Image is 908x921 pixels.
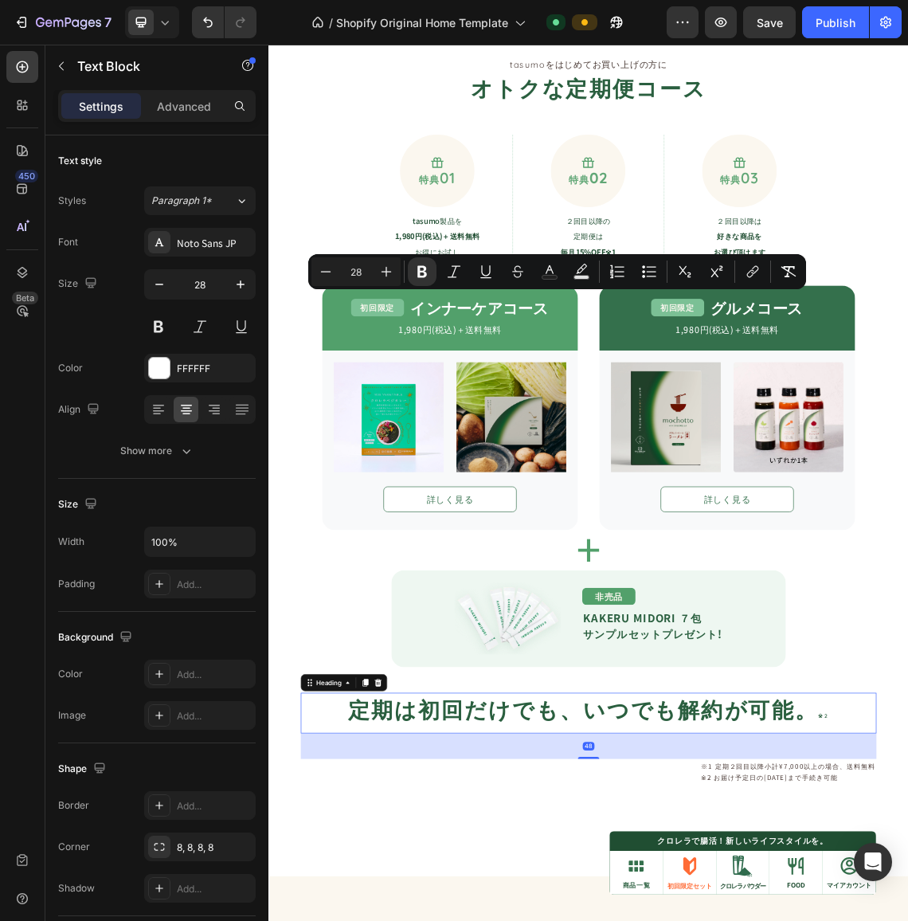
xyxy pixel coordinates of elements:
p: tasumoをはじめてお買い上げの方に [49,20,906,39]
div: Corner [58,840,90,854]
div: Size [58,273,100,295]
h2: オトクな定期便コース [48,41,908,92]
p: KAKERU MIDORI ７包 サンプルセットプレゼント! [470,845,677,893]
span: ２回目以降の [444,255,511,271]
span: Save [757,16,783,29]
div: Add... [177,578,252,592]
div: Styles [58,194,86,208]
a: 詳しく見る [171,660,370,699]
img: gempages_574210856301102128-23dc1276-fc26-4db4-a48c-beaa451ad6ec.webp [97,475,261,639]
div: Publish [816,14,855,31]
div: Open Intercom Messenger [854,843,892,881]
p: Text Block [77,57,213,76]
div: Shadow [58,881,95,896]
div: 450 [15,170,38,182]
img: gempages_574210856301102128-d28cb644-aacc-4703-9b32-b6deb3012f4a.webp [695,475,859,639]
div: FFFFFF [177,362,252,376]
div: Width [58,535,84,549]
div: Padding [58,577,95,591]
button: Save [743,6,796,38]
div: Color [58,667,83,681]
div: Add... [177,709,252,723]
div: Rich Text Editor. Editing area: main [210,379,420,407]
div: Show more [120,443,194,459]
span: お得にお試し [218,301,285,317]
p: Advanced [157,98,211,115]
strong: 好きな商品を [670,278,737,294]
p: 1,980円(税込)＋送料無料 [495,414,875,437]
div: Editor contextual toolbar [308,254,806,289]
div: Add... [177,668,252,682]
div: Text style [58,154,102,168]
span: 特典 [224,193,255,211]
span: Shopify Original Home Template [336,14,508,31]
span: tasumo製品を [214,255,289,271]
div: 8, 8, 8, 8 [177,841,252,855]
img: gempages_574210856301102128-5362fc0e-0e5f-402e-84ff-a99a81446f68.webp [277,805,436,911]
span: 03 [705,185,733,213]
p: Settings [79,98,123,115]
div: Add... [177,882,252,896]
div: Background [58,627,135,649]
strong: 特典 [448,193,479,211]
span: 01 [255,185,280,213]
div: Noto Sans JP [177,236,252,250]
p: 非売品 [475,818,542,831]
iframe: Design area [268,45,908,921]
span: ２回目以降は [670,255,737,271]
p: 詳しく見る [236,670,306,691]
a: 詳しく見る [585,660,785,699]
p: 詳しく見る [650,670,720,691]
strong: 1,980円(税込)＋送料無料 [189,278,315,294]
button: Paragraph 1* [144,186,256,215]
strong: 02 [479,185,507,213]
div: Font [58,235,78,249]
div: Color [58,361,83,375]
div: Border [58,798,89,813]
p: 7 [104,13,112,32]
button: Show more [58,437,256,465]
button: 7 [6,6,119,38]
div: Align [58,399,103,421]
span: 定期便は [455,278,499,294]
strong: グルメコース [660,377,798,409]
div: Shape [58,758,109,780]
span: / [329,14,333,31]
strong: お選び頂けます [664,301,742,317]
img: gempages_574210856301102128-4404e5ee-e17c-4b5c-9920-2c59aec6e133.webp [280,475,444,639]
div: Size [58,494,100,515]
p: 1,980円(税込)＋送料無料 [81,414,460,437]
strong: 毎月15%OFF※1 [436,301,519,317]
span: Paragraph 1* [151,194,212,208]
span: 特典 [675,193,706,211]
span: 初回限定 [585,385,636,402]
div: Beta [12,292,38,304]
div: Add... [177,799,252,813]
input: Auto [145,527,255,556]
div: Image [58,708,86,723]
div: Undo/Redo [192,6,256,38]
strong: インナーケアコース [212,377,418,409]
button: Publish [802,6,869,38]
span: 初回限定 [137,385,188,402]
img: gempages_574210856301102128-71c237a4-19b9-4c78-aff7-b64c61c018a3.webp [511,475,675,639]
